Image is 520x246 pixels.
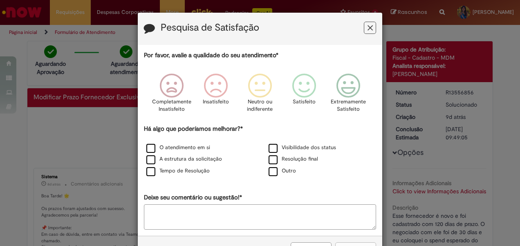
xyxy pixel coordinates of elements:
div: Completamente Insatisfeito [150,67,192,123]
div: Extremamente Satisfeito [327,67,369,123]
label: Resolução final [269,155,318,163]
label: Outro [269,167,296,175]
label: Pesquisa de Satisfação [161,22,259,33]
label: A estrutura da solicitação [146,155,222,163]
p: Completamente Insatisfeito [152,98,191,113]
p: Neutro ou indiferente [245,98,275,113]
p: Insatisfeito [203,98,229,106]
label: Por favor, avalie a qualidade do seu atendimento* [144,51,278,60]
label: Deixe seu comentário ou sugestão!* [144,193,242,202]
div: Satisfeito [283,67,325,123]
div: Insatisfeito [195,67,237,123]
div: Neutro ou indiferente [239,67,281,123]
label: Visibilidade dos status [269,144,336,152]
p: Extremamente Satisfeito [331,98,366,113]
p: Satisfeito [293,98,316,106]
div: Há algo que poderíamos melhorar?* [144,125,376,177]
label: Tempo de Resolução [146,167,210,175]
label: O atendimento em si [146,144,210,152]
